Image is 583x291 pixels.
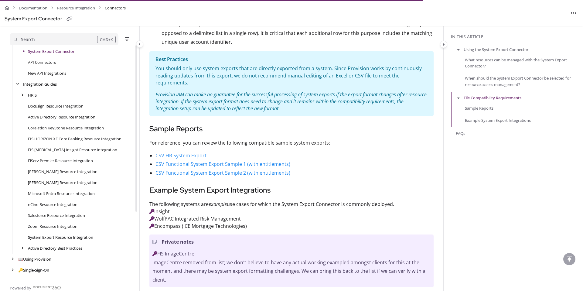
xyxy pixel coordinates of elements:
[28,212,85,218] a: Salesforce Resource Integration
[28,223,77,229] a: Zoom Resource Integration
[563,253,575,265] div: scroll to top
[23,81,57,87] a: Integration Guides
[465,75,581,87] a: When should the System Export Connector be selected for resource access management?
[149,200,434,230] p: The following systems are use cases for which the System Export Connector is commonly deployed. I...
[464,94,521,101] a: File Compatibility Requirements
[18,267,49,273] a: Single-Sign-On
[65,14,74,24] button: Copy link of
[5,15,62,23] div: System Export Connector
[155,65,428,86] p: You should only use system exports that are directly exported from a system. Since Provision work...
[456,46,461,53] button: arrow
[456,130,465,136] a: FAQs
[18,267,23,273] span: 🔑
[18,278,23,284] span: 🚀
[10,284,61,291] a: Powered by Document360 - opens in a new tab
[28,59,56,65] a: API Connectors
[97,36,116,43] div: CMD+K
[19,92,26,98] div: arrow
[465,57,581,69] a: What resources can be managed with the System Export Connector?
[28,103,84,109] a: Docusign Resource Integration
[15,81,21,87] div: arrow
[5,4,9,12] a: Home
[10,256,16,262] div: arrow
[19,4,47,12] a: Documentation
[28,114,95,120] a: Active Directory Resource Integration
[28,169,97,175] a: Jack Henry SilverLake Resource Integration
[149,139,434,146] p: For reference, you can review the following compatible sample system exports:
[57,4,95,12] a: Resource Integration
[28,92,37,98] a: HRIS
[33,286,61,289] img: Document360
[209,201,227,207] em: example
[18,256,23,262] span: 📖
[152,249,431,284] p: FIS ImageCentre ImageCentre removed from list; we don't believe to have any actual working exampl...
[10,278,16,284] div: arrow
[28,136,121,142] a: FIS HORIZON XE Core Banking Resource Integration
[155,91,427,112] em: Provision IAM can make no guarantee for the successful processing of system exports if the export...
[149,185,434,196] h3: Example System Export Integrations
[162,11,434,46] li: Some system exports present multiple entitlements per user account by printing multiple rows for ...
[155,169,290,176] a: CSV Functional System Export Sample 2 (with entitlements)
[105,4,126,12] span: Connectors
[569,8,578,18] button: Article more options
[28,234,93,240] a: System Export Resource Integration
[451,33,581,40] div: In this article
[456,94,461,101] button: arrow
[123,36,131,43] button: Filter
[28,245,82,251] a: Active Directory Best Practices
[18,278,39,284] a: Releases
[465,105,493,111] a: Sample Reports
[28,201,77,207] a: nCino Resource Integration
[10,285,31,291] span: Powered by
[21,36,35,43] div: Search
[28,70,66,76] a: New API Integrations
[28,125,104,131] a: Corelation KeyStone Resource Integration
[28,180,97,186] a: Jack Henry Symitar Resource Integration
[152,238,431,246] div: Private notes
[28,190,95,197] a: Microsoft Entra Resource Integration
[149,123,434,134] h3: Sample Reports
[155,152,206,159] a: CSV HR System Export
[155,55,428,65] div: Best Practices
[136,40,143,48] button: Category toggle
[10,33,118,45] button: Search
[10,267,16,273] div: arrow
[28,158,93,164] a: FiServ Premier Resource Integration
[465,117,531,123] a: Example System Export Integrations
[28,48,74,54] a: System Export Connector
[28,147,117,153] a: FIS IBS Insight Resource Integration
[464,46,528,53] a: Using the System Export Connector
[18,256,51,262] a: Using Provision
[155,161,290,167] a: CSV Functional System Export Sample 1 (with entitlements)
[19,245,26,251] div: arrow
[440,41,447,48] button: Category toggle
